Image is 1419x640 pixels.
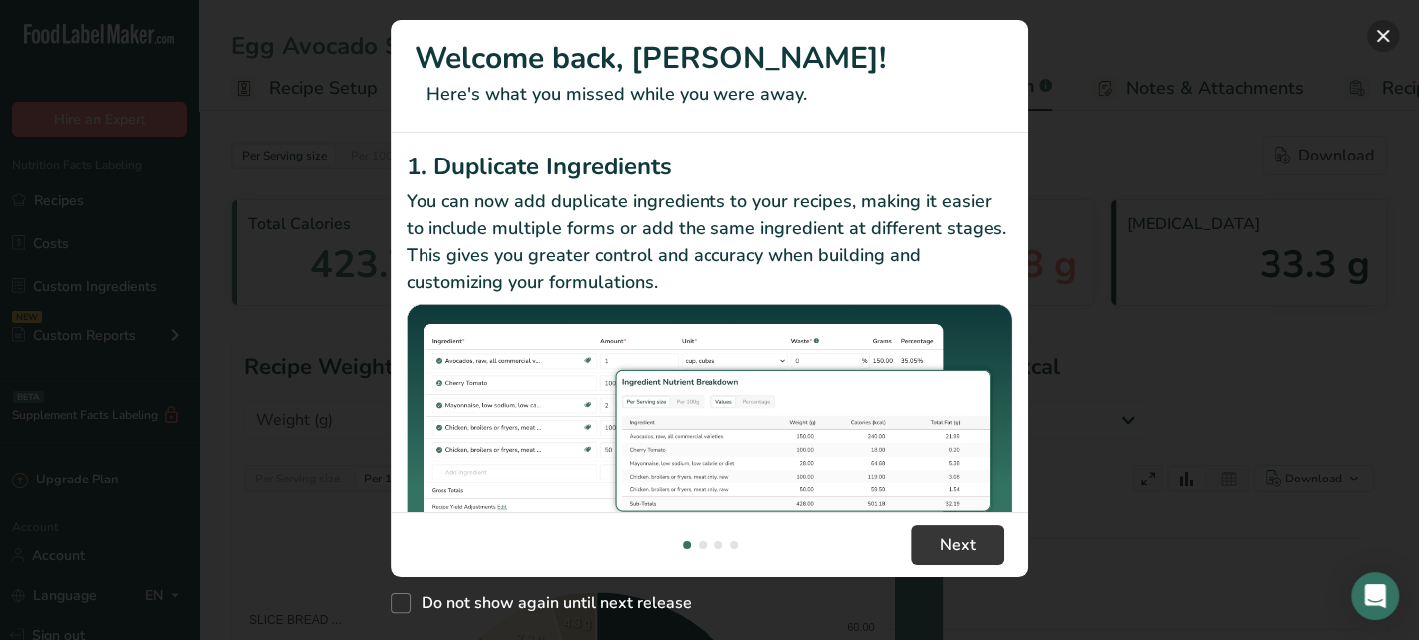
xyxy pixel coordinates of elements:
[415,81,1004,108] p: Here's what you missed while you were away.
[407,149,1012,184] h2: 1. Duplicate Ingredients
[415,36,1004,81] h1: Welcome back, [PERSON_NAME]!
[411,593,692,613] span: Do not show again until next release
[407,304,1012,530] img: Duplicate Ingredients
[1351,572,1399,620] div: Open Intercom Messenger
[911,525,1004,565] button: Next
[940,533,976,557] span: Next
[407,188,1012,296] p: You can now add duplicate ingredients to your recipes, making it easier to include multiple forms...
